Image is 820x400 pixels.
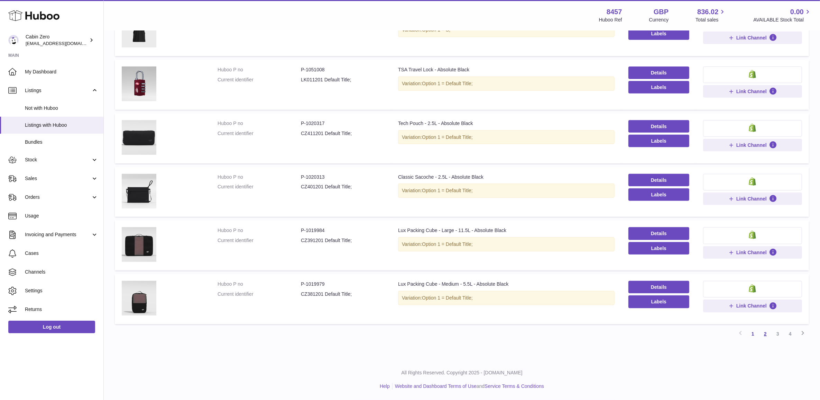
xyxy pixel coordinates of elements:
span: Listings with Huboo [25,122,98,128]
button: Link Channel [703,139,802,151]
div: Variation: [398,184,615,198]
span: Link Channel [736,88,767,95]
a: Details [628,281,689,293]
button: Labels [628,295,689,308]
span: Usage [25,213,98,219]
div: Variation: [398,77,615,91]
img: Lux Packing Cube - Medium - 5.5L - Absolute Black [122,281,156,315]
div: Lux Packing Cube - Medium - 5.5L - Absolute Black [398,281,615,287]
button: Labels [628,242,689,255]
dd: CZ391201 Default Title; [301,237,384,244]
span: Listings [25,87,91,94]
li: and [393,383,544,390]
img: shopify-small.png [749,231,756,239]
span: Link Channel [736,142,767,148]
button: Labels [628,27,689,40]
button: Labels [628,135,689,147]
img: TSA Travel Lock - Absolute Black [122,66,156,101]
dd: P-1051008 [301,66,384,73]
div: Currency [649,17,669,23]
div: Tech Pouch - 2.5L - Absolute Black [398,120,615,127]
dt: Huboo P no [218,120,301,127]
a: 4 [784,328,796,340]
span: AVAILABLE Stock Total [753,17,812,23]
img: shopify-small.png [749,124,756,132]
button: Link Channel [703,193,802,205]
a: Website and Dashboard Terms of Use [395,383,477,389]
span: Link Channel [736,249,767,256]
div: Cabin Zero [26,34,88,47]
img: Classic Sacoche - 2.5L - Absolute Black [122,174,156,208]
span: Invoicing and Payments [25,231,91,238]
span: Option 1 = Default Title; [422,81,473,86]
div: Variation: [398,130,615,144]
dt: Current identifier [218,77,301,83]
img: Lux Packing Cube - Large - 11.5L - Absolute Black [122,227,156,262]
span: Option 1 = Default Title; [422,295,473,301]
span: Option 1 = S; [422,27,450,33]
dd: CZ381201 Default Title; [301,291,384,297]
span: Option 1 = Default Title; [422,188,473,193]
a: Details [628,227,689,240]
span: Total sales [695,17,726,23]
span: Orders [25,194,91,201]
dd: P-1019984 [301,227,384,234]
span: Link Channel [736,35,767,41]
a: 0.00 AVAILABLE Stock Total [753,7,812,23]
button: Labels [628,188,689,201]
img: internalAdmin-8457@internal.huboo.com [8,35,19,45]
p: All Rights Reserved. Copyright 2025 - [DOMAIN_NAME] [109,370,814,376]
dt: Huboo P no [218,227,301,234]
div: Variation: [398,291,615,305]
button: Link Channel [703,246,802,259]
span: Option 1 = Default Title; [422,134,473,140]
dd: P-1019979 [301,281,384,287]
dd: CZ401201 Default Title; [301,184,384,190]
button: Link Channel [703,300,802,312]
span: 836.02 [697,7,718,17]
dt: Huboo P no [218,66,301,73]
a: Service Terms & Conditions [485,383,544,389]
span: [EMAIL_ADDRESS][DOMAIN_NAME] [26,41,102,46]
span: Not with Huboo [25,105,98,112]
a: Details [628,120,689,133]
span: Channels [25,269,98,275]
dt: Huboo P no [218,281,301,287]
span: Bundles [25,139,98,145]
span: My Dashboard [25,69,98,75]
dt: Current identifier [218,237,301,244]
strong: GBP [654,7,669,17]
div: Variation: [398,237,615,251]
span: Settings [25,287,98,294]
div: Lux Packing Cube - Large - 11.5L - Absolute Black [398,227,615,234]
span: Link Channel [736,303,767,309]
span: Cases [25,250,98,257]
dt: Current identifier [218,184,301,190]
button: Link Channel [703,85,802,98]
span: Link Channel [736,196,767,202]
a: 3 [772,328,784,340]
dd: LK011201 Default Title; [301,77,384,83]
a: Details [628,66,689,79]
dd: P-1020317 [301,120,384,127]
img: shopify-small.png [749,70,756,78]
span: Returns [25,306,98,313]
span: Stock [25,157,91,163]
div: Classic Sacoche - 2.5L - Absolute Black [398,174,615,180]
img: shopify-small.png [749,177,756,186]
dd: P-1020313 [301,174,384,180]
img: shopify-small.png [749,284,756,293]
button: Link Channel [703,32,802,44]
div: TSA Travel Lock - Absolute Black [398,66,615,73]
div: Huboo Ref [599,17,622,23]
span: Sales [25,175,91,182]
img: Tech Pouch - 2.5L - Absolute Black [122,120,156,155]
button: Labels [628,81,689,94]
strong: 8457 [607,7,622,17]
dt: Current identifier [218,291,301,297]
a: Details [628,174,689,186]
a: 836.02 Total sales [695,7,726,23]
dd: CZ411201 Default Title; [301,130,384,137]
a: 2 [759,328,772,340]
a: 1 [747,328,759,340]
